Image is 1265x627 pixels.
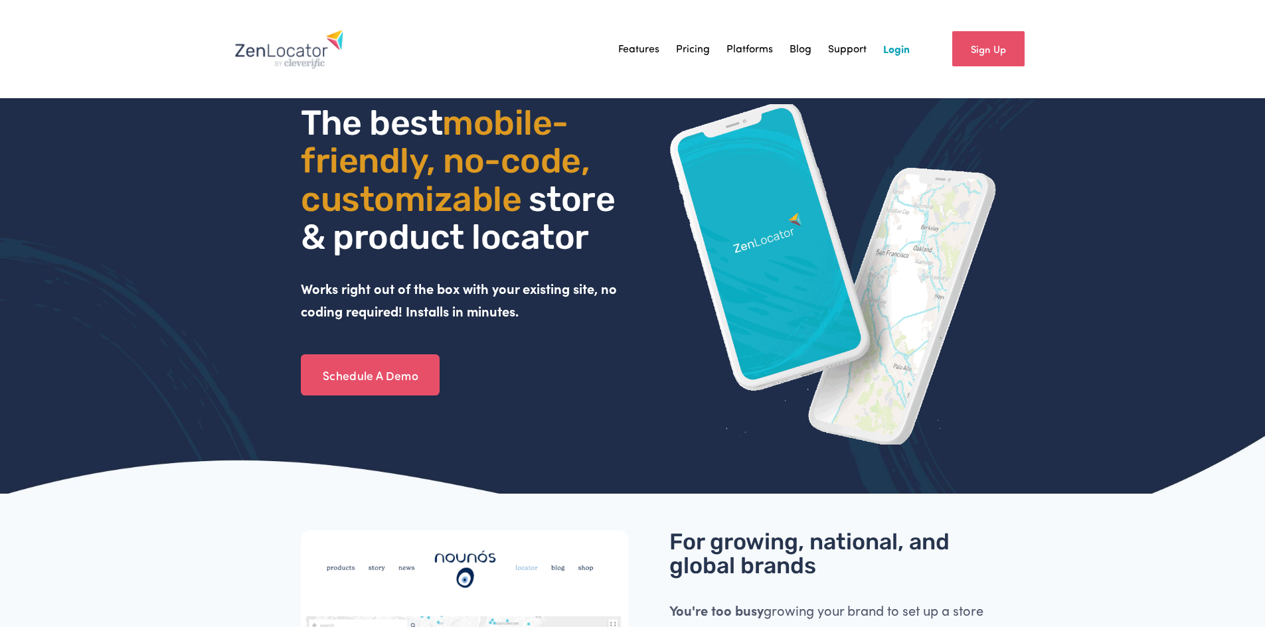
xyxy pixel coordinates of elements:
[676,39,710,59] a: Pricing
[301,178,622,257] span: store & product locator
[669,104,997,445] img: ZenLocator phone mockup gif
[883,39,910,59] a: Login
[301,102,442,143] span: The best
[618,39,659,59] a: Features
[828,39,867,59] a: Support
[301,279,620,320] strong: Works right out of the box with your existing site, no coding required! Installs in minutes.
[301,354,440,395] a: Schedule A Demo
[952,31,1025,66] a: Sign Up
[726,39,773,59] a: Platforms
[790,39,811,59] a: Blog
[669,601,764,619] strong: You're too busy
[301,102,597,219] span: mobile- friendly, no-code, customizable
[234,29,344,69] img: Zenlocator
[669,528,955,579] span: For growing, national, and global brands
